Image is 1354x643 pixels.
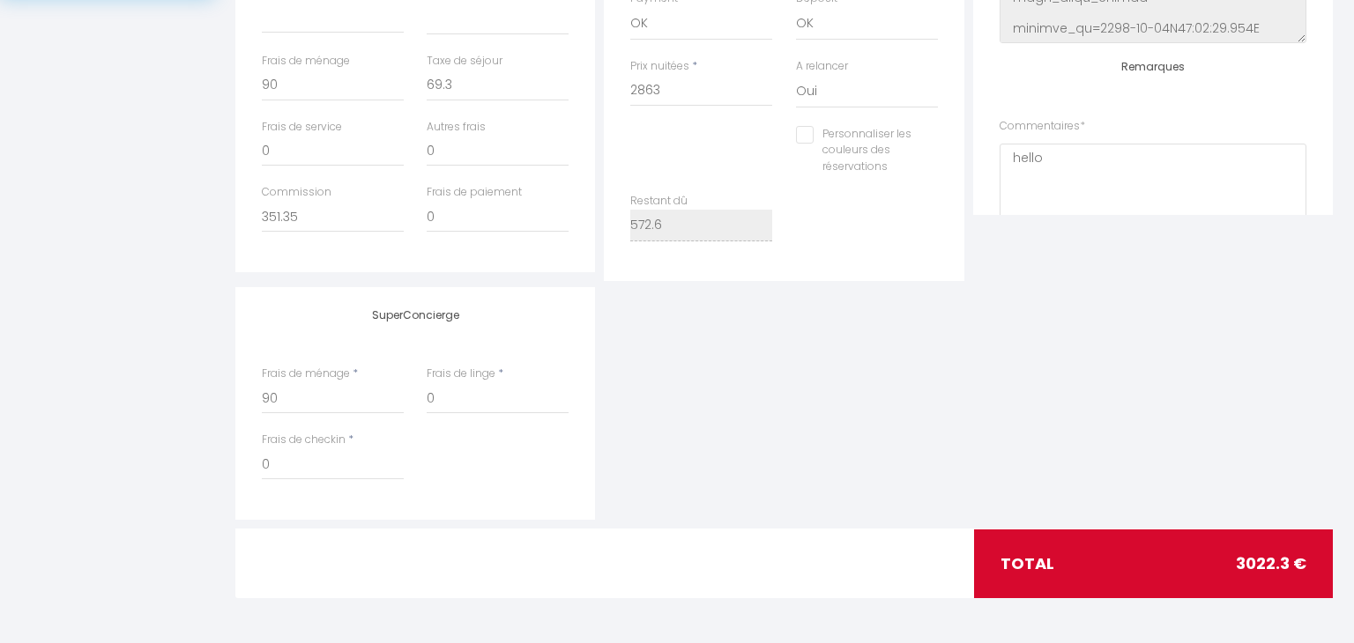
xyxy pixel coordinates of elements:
[262,53,350,70] label: Frais de ménage
[796,58,848,75] label: A relancer
[262,184,331,201] label: Commission
[427,184,522,201] label: Frais de paiement
[1236,551,1306,576] span: 3022.3 €
[1000,118,1085,135] label: Commentaires
[14,7,67,60] button: Ouvrir le widget de chat LiveChat
[1000,61,1306,73] h4: Remarques
[974,529,1334,598] div: total
[262,119,342,136] label: Frais de service
[427,119,486,136] label: Autres frais
[262,309,569,321] h4: SuperConcierge
[630,58,689,75] label: Prix nuitées
[630,193,688,210] label: Restant dû
[814,126,916,176] label: Personnaliser les couleurs des réservations
[262,366,350,382] label: Frais de ménage
[427,53,502,70] label: Taxe de séjour
[262,432,346,448] label: Frais de checkin
[427,366,495,382] label: Frais de linge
